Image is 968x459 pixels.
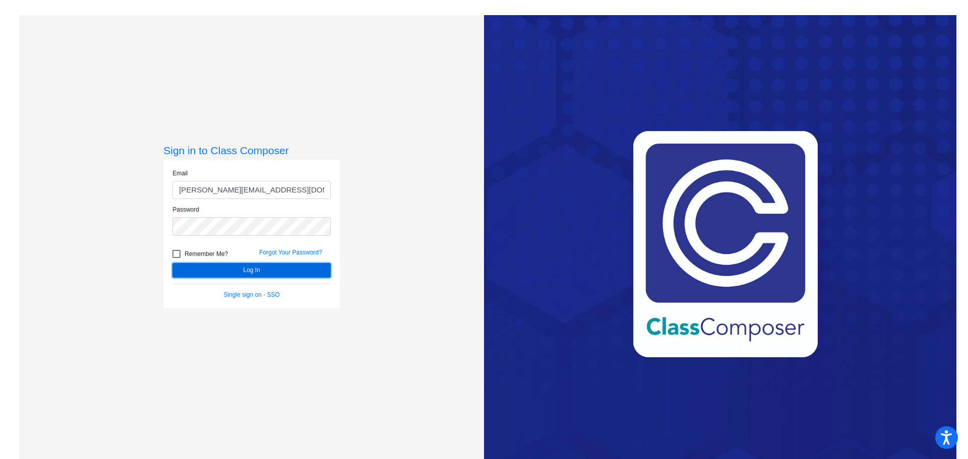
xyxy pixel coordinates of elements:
[259,249,322,256] a: Forgot Your Password?
[224,291,280,298] a: Single sign on - SSO
[172,169,188,178] label: Email
[185,248,228,260] span: Remember Me?
[172,205,199,214] label: Password
[172,263,331,278] button: Log In
[163,144,340,157] h3: Sign in to Class Composer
